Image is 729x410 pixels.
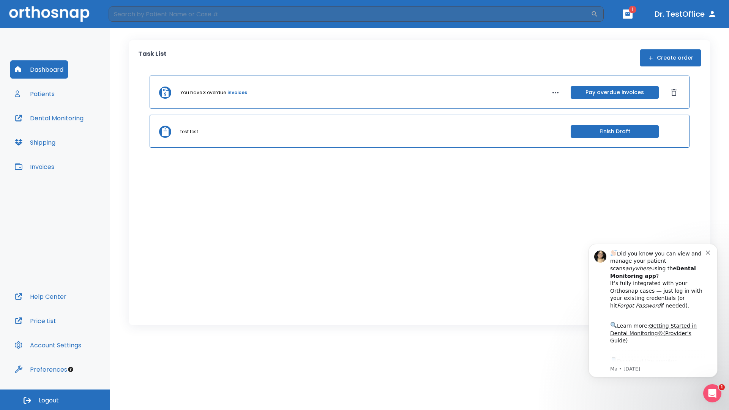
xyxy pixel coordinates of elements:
[39,396,59,405] span: Logout
[10,287,71,306] button: Help Center
[227,89,247,96] a: invoices
[571,86,659,99] button: Pay overdue invoices
[10,336,86,354] button: Account Settings
[180,128,198,135] p: test test
[109,6,591,22] input: Search by Patient Name or Case #
[10,360,72,378] button: Preferences
[9,6,90,22] img: Orthosnap
[577,232,729,389] iframe: Intercom notifications message
[652,7,720,21] button: Dr. TestOffice
[33,124,129,162] div: Download the app: | ​ Let us know if you need help getting started!
[10,158,59,176] button: Invoices
[10,312,61,330] button: Price List
[629,6,636,13] span: 1
[10,133,60,151] button: Shipping
[571,125,659,138] button: Finish Draft
[10,109,88,127] button: Dental Monitoring
[640,49,701,66] button: Create order
[33,133,129,140] p: Message from Ma, sent 1w ago
[719,384,725,390] span: 1
[10,85,59,103] button: Patients
[10,60,68,79] button: Dashboard
[129,16,135,22] button: Dismiss notification
[138,49,167,66] p: Task List
[33,126,101,139] a: App Store
[180,89,226,96] p: You have 3 overdue
[67,366,74,373] div: Tooltip anchor
[703,384,721,402] iframe: Intercom live chat
[668,87,680,99] button: Dismiss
